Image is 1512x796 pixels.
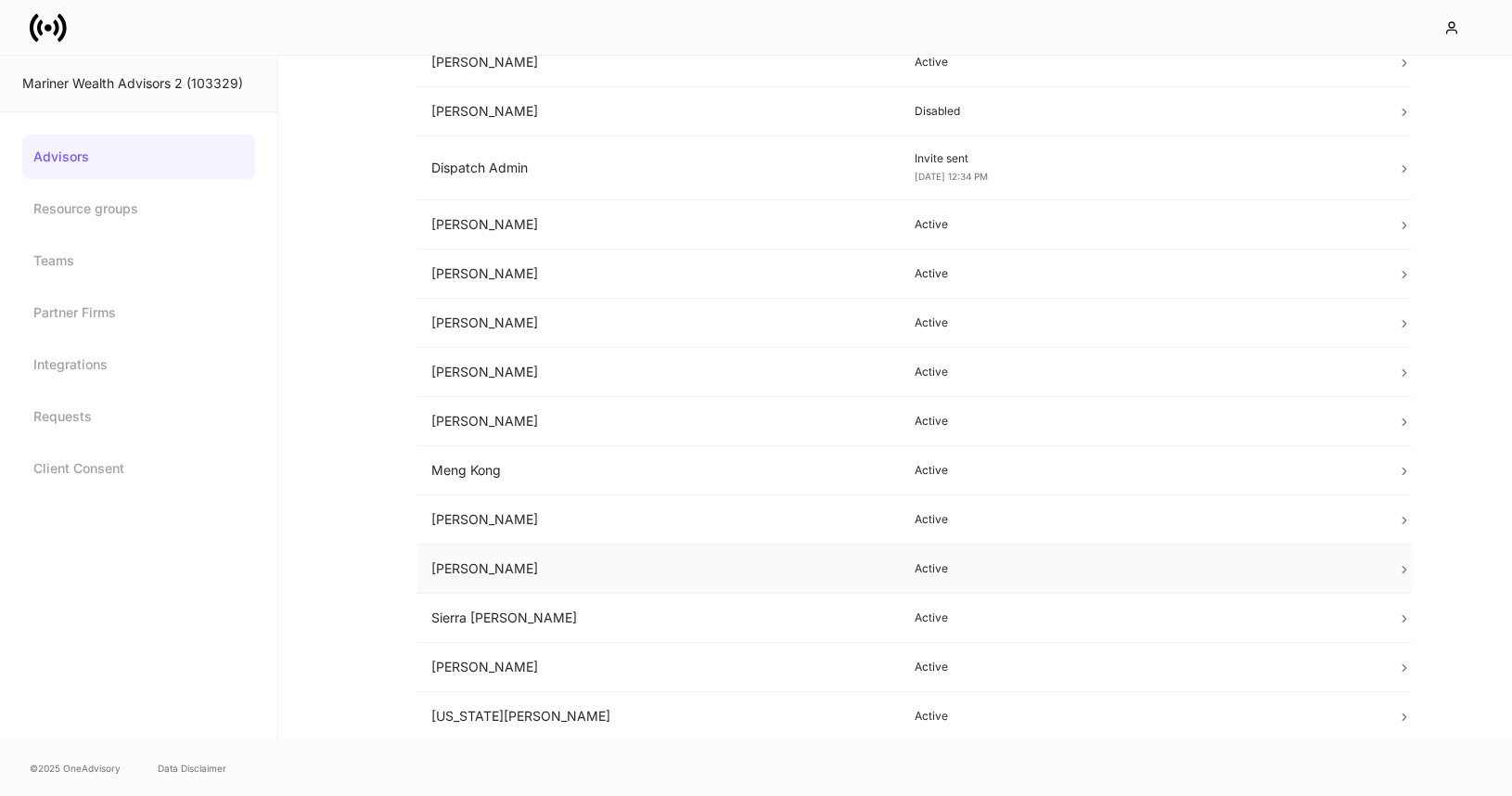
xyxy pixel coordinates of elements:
[915,365,1368,379] p: Active
[22,290,255,335] a: Partner Firms
[915,315,1368,330] p: Active
[416,200,900,250] td: [PERSON_NAME]
[915,151,1368,166] p: Invite sent
[30,761,121,776] span: © 2025 OneAdvisory
[416,136,900,200] td: Dispatch Admin
[915,414,1368,429] p: Active
[915,104,1368,119] p: Disabled
[915,660,1368,674] p: Active
[416,299,900,348] td: [PERSON_NAME]
[22,394,255,439] a: Requests
[416,250,900,299] td: [PERSON_NAME]
[915,561,1368,576] p: Active
[915,463,1368,478] p: Active
[915,512,1368,527] p: Active
[416,348,900,397] td: [PERSON_NAME]
[416,38,900,87] td: [PERSON_NAME]
[416,545,900,594] td: [PERSON_NAME]
[22,186,255,231] a: Resource groups
[416,446,900,495] td: Meng Kong
[915,610,1368,625] p: Active
[915,217,1368,232] p: Active
[416,87,900,136] td: [PERSON_NAME]
[22,342,255,387] a: Integrations
[416,594,900,643] td: Sierra [PERSON_NAME]
[915,709,1368,724] p: Active
[158,761,226,776] a: Data Disclaimer
[915,171,988,182] span: [DATE] 12:34 PM
[22,74,255,93] div: Mariner Wealth Advisors 2 (103329)
[416,397,900,446] td: [PERSON_NAME]
[22,135,255,179] a: Advisors
[915,266,1368,281] p: Active
[416,643,900,692] td: [PERSON_NAME]
[915,55,1368,70] p: Active
[22,238,255,283] a: Teams
[416,495,900,545] td: [PERSON_NAME]
[416,692,900,741] td: [US_STATE][PERSON_NAME]
[22,446,255,491] a: Client Consent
